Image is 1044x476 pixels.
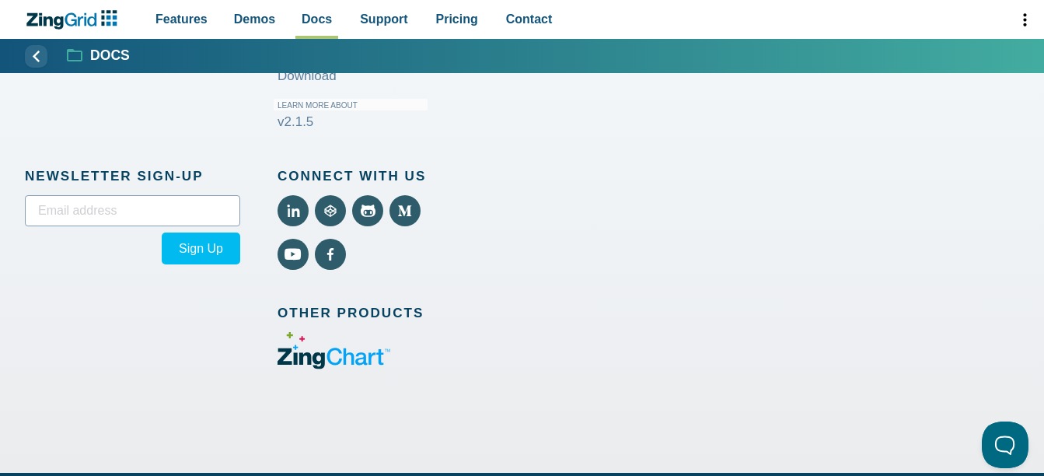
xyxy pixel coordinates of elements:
[352,195,383,226] a: View Github (External)
[278,114,313,129] span: v2.1.5
[278,86,431,140] a: Learn More About v2.1.5
[436,9,478,30] span: Pricing
[389,195,421,226] a: View Medium (External)
[234,9,275,30] span: Demos
[25,195,240,226] input: Email address
[68,47,130,65] a: Docs
[155,9,208,30] span: Features
[360,9,407,30] span: Support
[278,359,390,372] a: Visit ZingChart (External)
[274,99,428,110] small: Learn More About
[982,422,1028,468] iframe: Help Scout Beacon - Open
[278,58,337,94] a: Download
[278,165,449,187] span: Connect With Us
[25,165,240,187] span: Newsletter Sign‑up
[315,239,346,270] a: View Facebook (External)
[278,239,309,270] a: View YouTube (External)
[315,195,346,226] a: View Code Pen (External)
[90,49,130,63] strong: Docs
[278,195,309,226] a: View LinkedIn (External)
[278,302,449,324] span: Other Products
[506,9,553,30] span: Contact
[25,10,125,30] a: ZingChart Logo. Click to return to the homepage
[162,233,240,264] button: Sign Up
[302,9,332,30] span: Docs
